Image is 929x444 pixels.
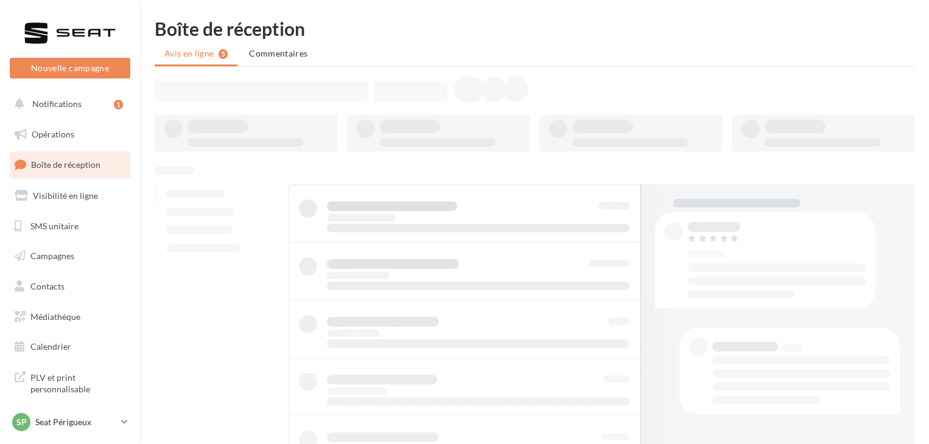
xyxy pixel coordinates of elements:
a: Contacts [7,274,133,299]
span: Contacts [30,281,65,291]
a: Campagnes DataOnDemand [7,405,133,441]
button: Notifications 1 [7,91,128,117]
a: SMS unitaire [7,213,133,239]
span: Boîte de réception [31,159,100,170]
a: Médiathèque [7,304,133,330]
span: SMS unitaire [30,220,79,231]
a: SP Seat Périgueux [10,411,130,434]
a: Calendrier [7,334,133,359]
div: Boîte de réception [155,19,914,38]
span: Notifications [32,99,82,109]
p: Seat Périgueux [35,416,116,428]
span: Opérations [32,129,74,139]
a: Boîte de réception [7,151,133,178]
span: Campagnes [30,251,74,261]
span: Visibilité en ligne [33,190,98,201]
button: Nouvelle campagne [10,58,130,78]
span: SP [16,416,27,428]
a: PLV et print personnalisable [7,364,133,400]
span: Calendrier [30,341,71,352]
span: Campagnes DataOnDemand [30,410,125,436]
a: Opérations [7,122,133,147]
span: Commentaires [249,48,307,58]
a: Campagnes [7,243,133,269]
div: 1 [114,100,123,109]
span: PLV et print personnalisable [30,369,125,395]
a: Visibilité en ligne [7,183,133,209]
span: Médiathèque [30,311,80,322]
